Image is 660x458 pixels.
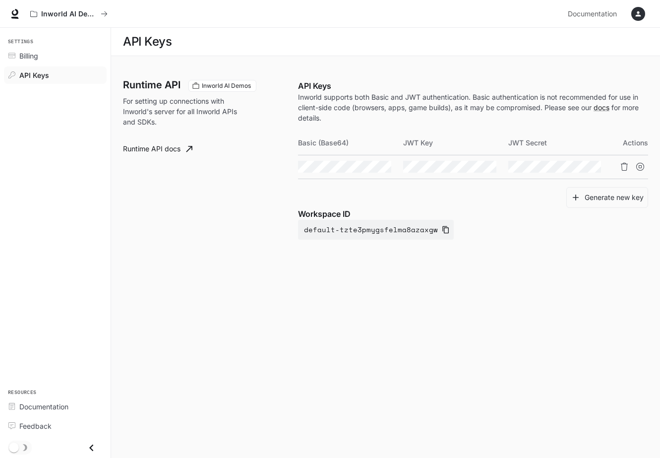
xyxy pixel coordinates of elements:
[4,47,107,65] a: Billing
[19,70,49,80] span: API Keys
[298,208,648,220] p: Workspace ID
[123,80,180,90] h3: Runtime API
[568,8,617,20] span: Documentation
[80,438,103,458] button: Close drawer
[123,32,172,52] h1: API Keys
[19,421,52,431] span: Feedback
[298,92,648,123] p: Inworld supports both Basic and JWT authentication. Basic authentication is not recommended for u...
[19,51,38,61] span: Billing
[41,10,97,18] p: Inworld AI Demos
[19,401,68,412] span: Documentation
[403,131,508,155] th: JWT Key
[4,417,107,435] a: Feedback
[564,4,624,24] a: Documentation
[4,398,107,415] a: Documentation
[4,66,107,84] a: API Keys
[9,442,19,453] span: Dark mode toggle
[566,187,648,208] button: Generate new key
[508,131,613,155] th: JWT Secret
[616,159,632,175] button: Delete API key
[26,4,112,24] button: All workspaces
[123,96,248,127] p: For setting up connections with Inworld's server for all Inworld APIs and SDKs.
[298,220,454,240] button: default-tzte3pmygsfelma8azaxgw
[613,131,648,155] th: Actions
[188,80,256,92] div: These keys will apply to your current workspace only
[119,139,196,159] a: Runtime API docs
[632,159,648,175] button: Suspend API key
[198,81,255,90] span: Inworld AI Demos
[594,103,609,112] a: docs
[298,131,403,155] th: Basic (Base64)
[298,80,648,92] p: API Keys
